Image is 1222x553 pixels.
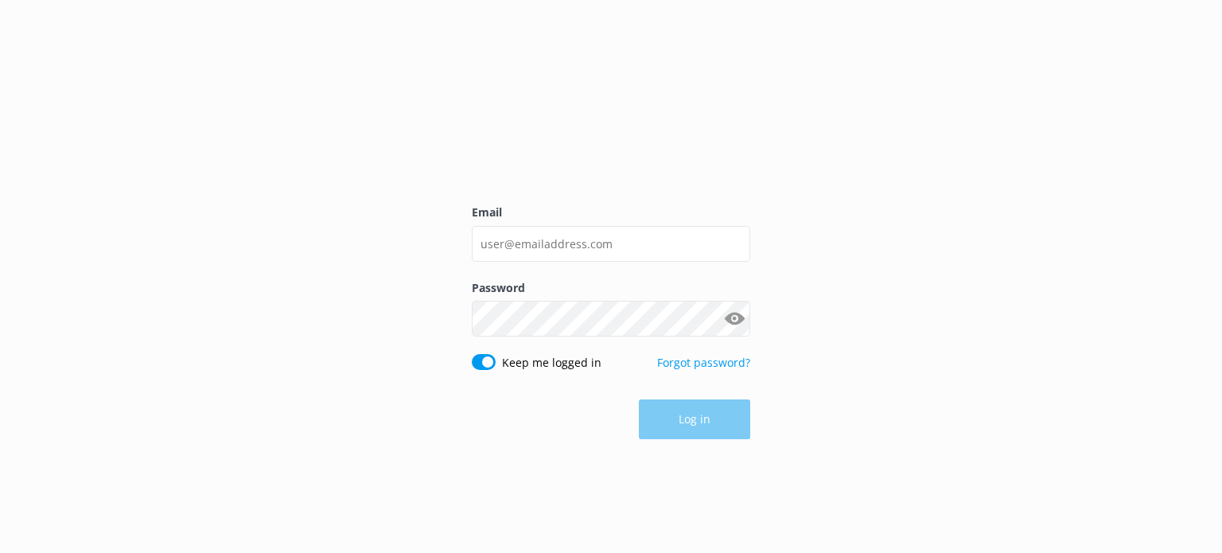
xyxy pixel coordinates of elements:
[472,226,750,262] input: user@emailaddress.com
[472,204,750,221] label: Email
[472,279,750,297] label: Password
[502,354,601,372] label: Keep me logged in
[657,355,750,370] a: Forgot password?
[718,303,750,335] button: Show password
